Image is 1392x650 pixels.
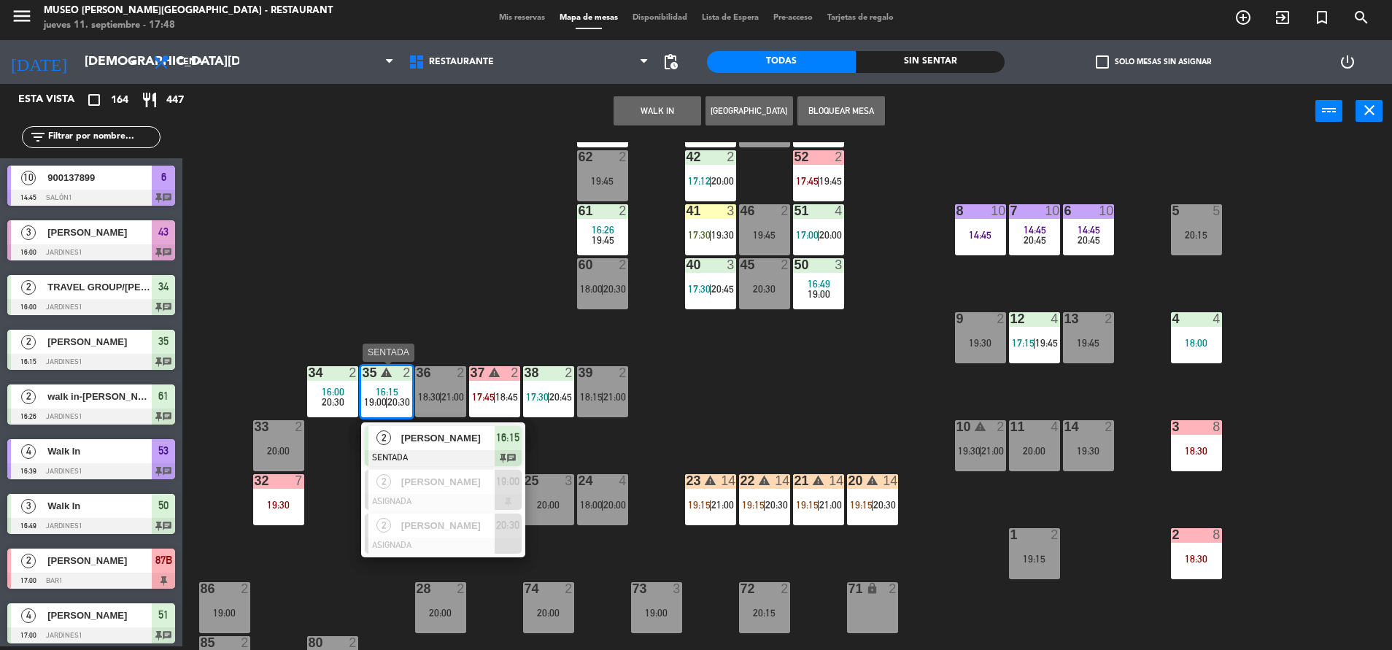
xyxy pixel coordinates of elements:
span: Tarjetas de regalo [820,14,901,22]
div: 20:00 [523,608,574,618]
span: 2 [376,474,391,489]
i: warning [974,420,986,433]
div: 2 [619,366,627,379]
div: 19:30 [1063,446,1114,456]
i: warning [488,366,500,379]
span: [PERSON_NAME] [47,334,152,349]
span: 20:45 [549,391,572,403]
span: 51 [158,606,169,624]
span: [PERSON_NAME] [401,430,495,446]
span: | [817,175,820,187]
i: search [1353,9,1370,26]
span: 19:30 [958,445,981,457]
span: 20:30 [322,396,344,408]
span: Walk In [47,498,152,514]
span: 2 [21,335,36,349]
div: 19:45 [577,176,628,186]
div: 19:00 [631,608,682,618]
div: 20:00 [1009,446,1060,456]
div: 18:30 [1171,554,1222,564]
span: [PERSON_NAME] [401,474,495,490]
span: [PERSON_NAME] [401,518,495,533]
div: 19:30 [955,338,1006,348]
span: 34 [158,278,169,295]
i: filter_list [29,128,47,146]
i: power_settings_new [1339,53,1356,71]
div: SENTADA [363,344,414,362]
span: Cena [177,57,203,67]
span: 14:45 [1024,224,1046,236]
span: 19:15 [850,499,873,511]
span: 16:15 [496,429,519,446]
div: Museo [PERSON_NAME][GEOGRAPHIC_DATA] - Restaurant [44,4,333,18]
div: 2 [997,312,1005,325]
div: 20:00 [253,446,304,456]
div: 2 [1105,312,1113,325]
span: | [601,391,604,403]
span: 21:00 [819,499,842,511]
span: [PERSON_NAME] [47,608,152,623]
span: | [763,499,766,511]
div: 20:15 [1171,230,1222,240]
span: 2 [21,390,36,404]
i: warning [866,474,878,487]
div: 14:45 [955,230,1006,240]
div: 2 [1105,420,1113,433]
span: 164 [111,92,128,109]
span: 21:00 [603,391,626,403]
span: | [547,391,550,403]
span: | [709,283,712,295]
div: 2 [565,366,573,379]
span: 19:45 [1035,337,1058,349]
span: 18:00 [580,499,603,511]
span: 17:45 [472,391,495,403]
div: 3 [565,474,573,487]
span: 14:45 [1078,224,1100,236]
span: Walk In [47,444,152,459]
div: 10 [1045,204,1059,217]
span: Lista de Espera [695,14,766,22]
button: WALK IN [614,96,701,125]
span: [PERSON_NAME] [47,225,152,240]
span: 900137899 [47,170,152,185]
span: 20:45 [711,283,734,295]
button: power_input [1315,100,1342,122]
button: menu [11,5,33,32]
div: 2 [781,204,789,217]
span: 20:30 [496,516,519,534]
div: 8 [1213,528,1221,541]
span: 6 [161,169,166,186]
div: 3 [727,204,735,217]
span: 21:00 [711,499,734,511]
span: | [871,499,874,511]
div: 19:45 [739,230,790,240]
span: 4 [21,444,36,459]
span: Mapa de mesas [552,14,625,22]
span: | [1033,337,1036,349]
div: 7 [295,474,303,487]
span: | [439,391,442,403]
span: check_box_outline_blank [1096,55,1109,69]
span: 19:45 [592,234,614,246]
div: 4 [835,204,843,217]
span: 21:00 [441,391,464,403]
i: add_circle_outline [1234,9,1252,26]
span: 19:00 [808,288,830,300]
